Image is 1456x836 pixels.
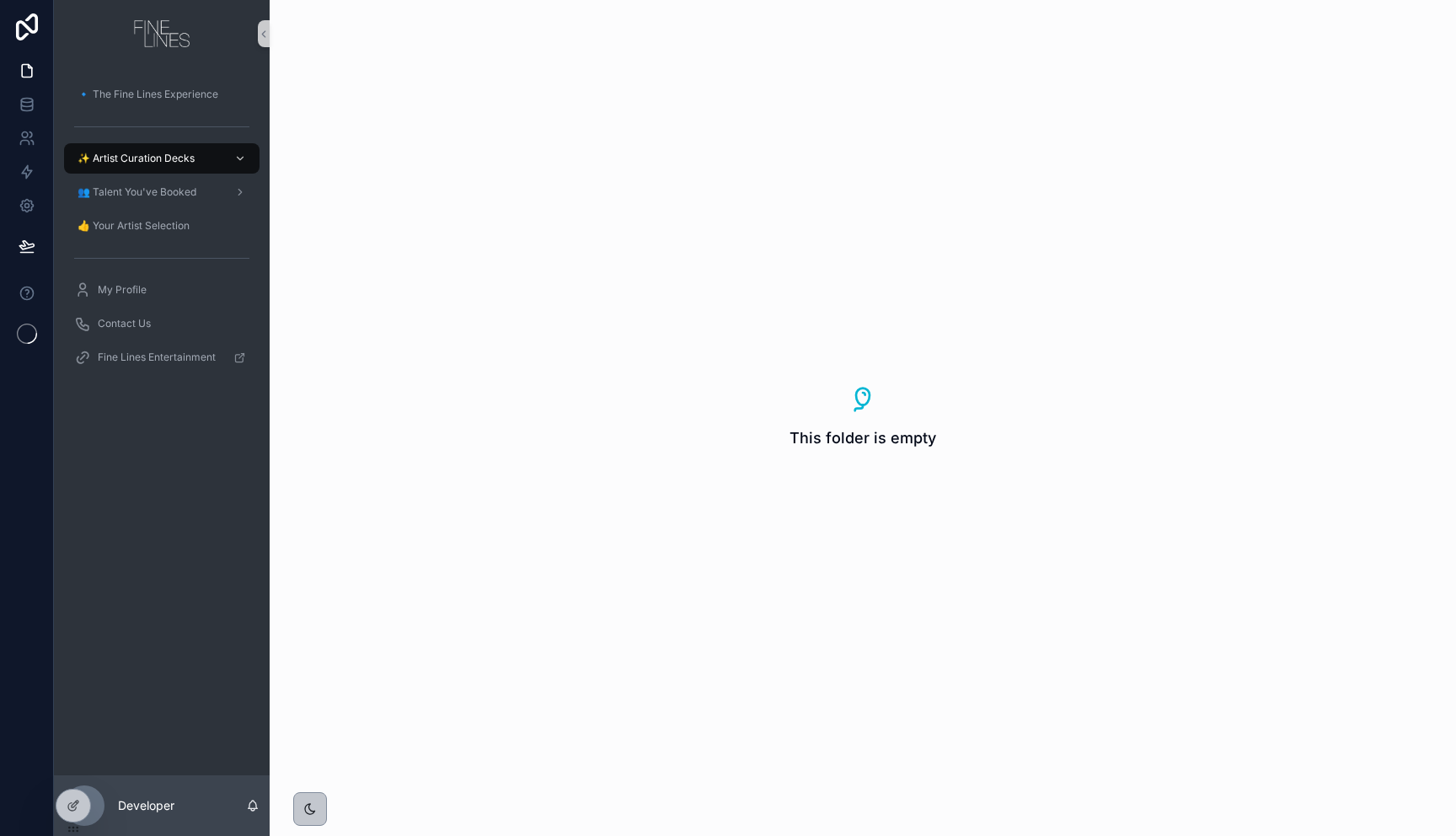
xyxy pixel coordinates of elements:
[64,308,260,339] a: Contact Us
[134,20,190,47] img: App logo
[64,79,260,110] a: 🔹 The Fine Lines Experience
[78,185,196,199] span: 👥 Talent You've Booked
[64,177,260,207] a: 👥 Talent You've Booked
[64,275,260,305] a: My Profile
[64,342,260,372] a: Fine Lines Entertainment
[118,797,174,814] p: Developer
[98,317,151,330] span: Contact Us
[78,219,190,233] span: 👍 Your Artist Selection
[78,88,218,101] span: 🔹 The Fine Lines Experience
[54,67,270,394] div: scrollable content
[98,283,147,297] span: My Profile
[98,351,216,364] span: Fine Lines Entertainment
[790,426,936,450] span: This folder is empty
[78,152,195,165] span: ✨ Artist Curation Decks
[64,143,260,174] a: ✨ Artist Curation Decks
[64,211,260,241] a: 👍 Your Artist Selection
